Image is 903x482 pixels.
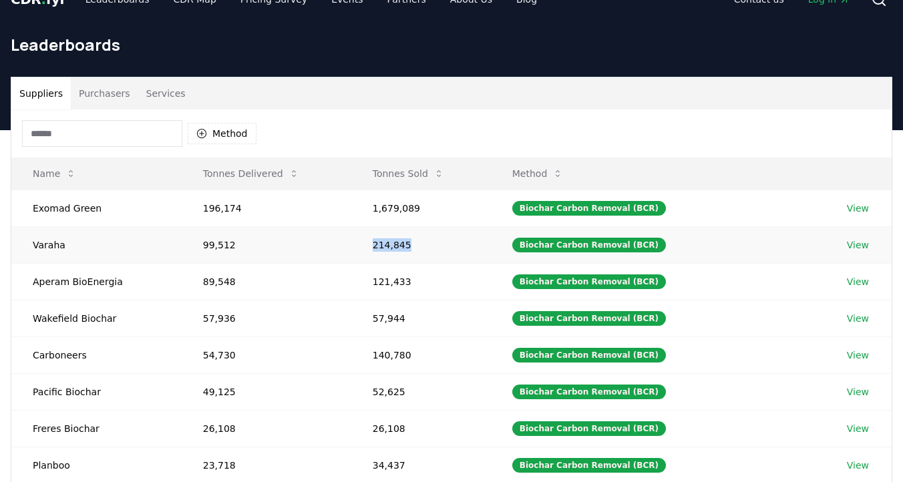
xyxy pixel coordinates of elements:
[138,77,194,109] button: Services
[11,336,182,373] td: Carboneers
[847,275,869,288] a: View
[11,263,182,300] td: Aperam BioEnergia
[182,190,351,226] td: 196,174
[11,373,182,410] td: Pacific Biochar
[11,410,182,447] td: Freres Biochar
[847,238,869,252] a: View
[847,312,869,325] a: View
[11,226,182,263] td: Varaha
[512,421,666,436] div: Biochar Carbon Removal (BCR)
[182,373,351,410] td: 49,125
[847,459,869,472] a: View
[182,300,351,336] td: 57,936
[11,34,892,55] h1: Leaderboards
[11,190,182,226] td: Exomad Green
[11,77,71,109] button: Suppliers
[22,160,87,187] button: Name
[71,77,138,109] button: Purchasers
[502,160,574,187] button: Method
[847,348,869,362] a: View
[362,160,455,187] button: Tonnes Sold
[847,422,869,435] a: View
[512,238,666,252] div: Biochar Carbon Removal (BCR)
[351,263,491,300] td: 121,433
[182,263,351,300] td: 89,548
[847,202,869,215] a: View
[351,190,491,226] td: 1,679,089
[351,226,491,263] td: 214,845
[351,410,491,447] td: 26,108
[192,160,310,187] button: Tonnes Delivered
[11,300,182,336] td: Wakefield Biochar
[512,385,666,399] div: Biochar Carbon Removal (BCR)
[512,311,666,326] div: Biochar Carbon Removal (BCR)
[512,458,666,473] div: Biochar Carbon Removal (BCR)
[351,336,491,373] td: 140,780
[512,274,666,289] div: Biochar Carbon Removal (BCR)
[512,201,666,216] div: Biochar Carbon Removal (BCR)
[182,410,351,447] td: 26,108
[351,373,491,410] td: 52,625
[512,348,666,363] div: Biochar Carbon Removal (BCR)
[182,226,351,263] td: 99,512
[847,385,869,399] a: View
[182,336,351,373] td: 54,730
[351,300,491,336] td: 57,944
[188,123,256,144] button: Method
